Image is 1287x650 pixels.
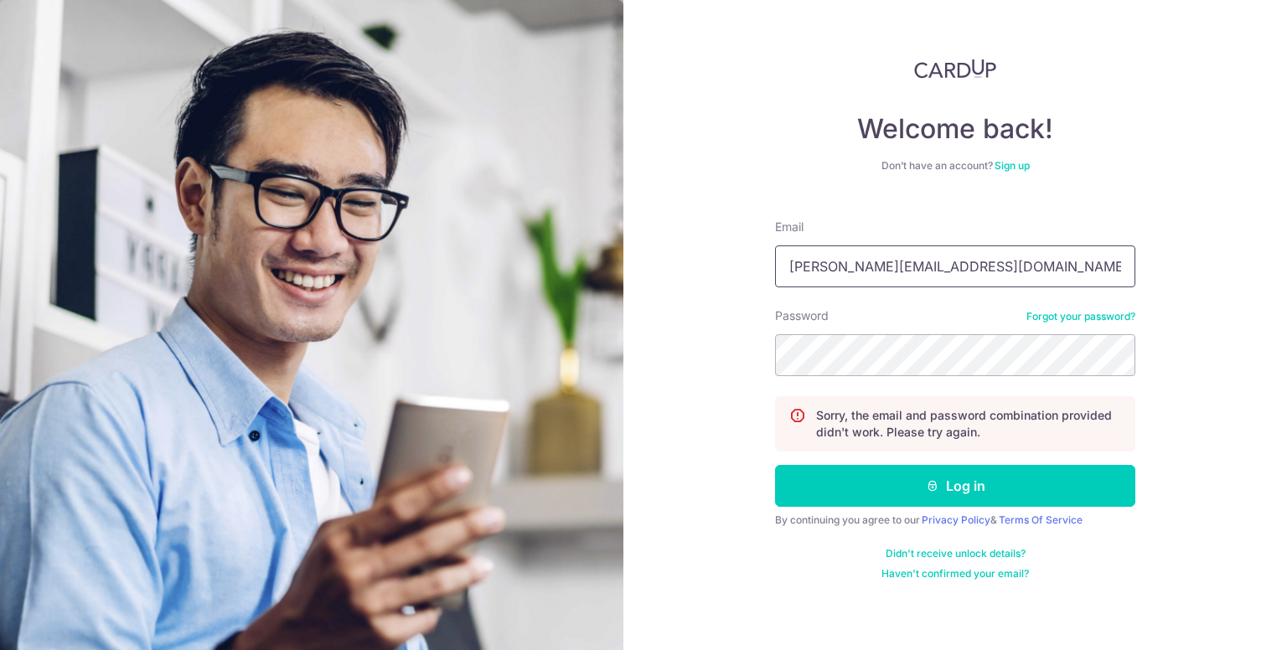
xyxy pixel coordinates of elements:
[914,59,996,79] img: CardUp Logo
[775,159,1135,173] div: Don’t have an account?
[922,513,990,526] a: Privacy Policy
[775,219,804,235] label: Email
[775,513,1135,527] div: By continuing you agree to our &
[1026,310,1135,323] a: Forgot your password?
[995,159,1030,172] a: Sign up
[775,307,829,324] label: Password
[775,245,1135,287] input: Enter your Email
[816,407,1121,441] p: Sorry, the email and password combination provided didn't work. Please try again.
[999,513,1083,526] a: Terms Of Service
[886,547,1026,560] a: Didn't receive unlock details?
[881,567,1029,580] a: Haven't confirmed your email?
[775,112,1135,146] h4: Welcome back!
[775,465,1135,507] button: Log in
